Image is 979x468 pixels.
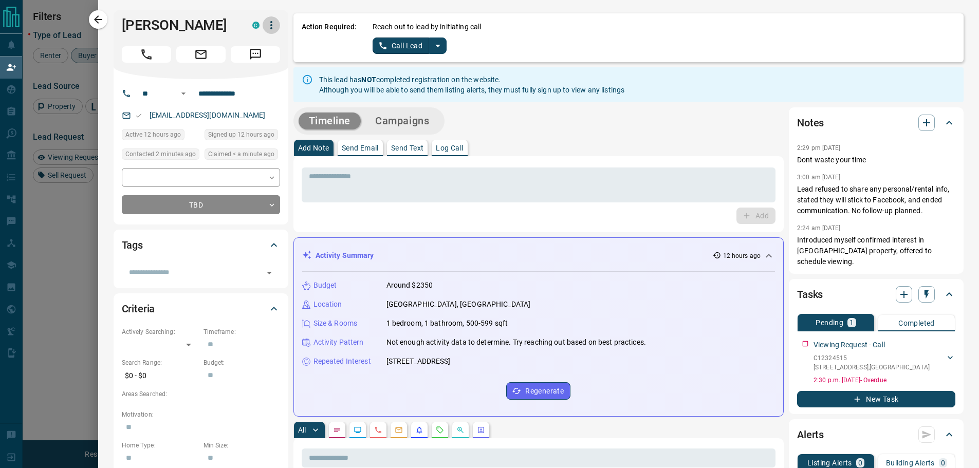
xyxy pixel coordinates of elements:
button: Call Lead [373,38,430,54]
p: Actively Searching: [122,327,198,336]
button: New Task [797,391,955,407]
span: Active 12 hours ago [125,129,181,140]
p: All [298,426,306,434]
div: Tags [122,233,280,257]
button: Regenerate [506,382,570,400]
h2: Tags [122,237,143,253]
p: 12 hours ago [723,251,761,260]
p: Size & Rooms [313,318,358,329]
p: 2:24 am [DATE] [797,224,841,232]
h2: Tasks [797,286,823,303]
div: C12324515[STREET_ADDRESS],[GEOGRAPHIC_DATA] [814,351,955,374]
p: 2:29 pm [DATE] [797,144,841,152]
a: [EMAIL_ADDRESS][DOMAIN_NAME] [150,111,266,119]
p: Activity Pattern [313,337,364,348]
h2: Criteria [122,301,155,317]
div: Fri Aug 15 2025 [205,148,280,163]
div: Fri Aug 15 2025 [205,129,280,143]
p: [STREET_ADDRESS] [386,356,451,367]
svg: Opportunities [456,426,465,434]
h2: Alerts [797,426,824,443]
svg: Lead Browsing Activity [354,426,362,434]
h1: [PERSON_NAME] [122,17,237,33]
div: Fri Aug 15 2025 [122,148,199,163]
div: condos.ca [252,22,260,29]
svg: Agent Actions [477,426,485,434]
svg: Email Valid [135,112,142,119]
div: TBD [122,195,280,214]
span: Signed up 12 hours ago [208,129,274,140]
p: Motivation: [122,410,280,419]
svg: Calls [374,426,382,434]
p: Action Required: [302,22,357,54]
p: Log Call [436,144,463,152]
p: 2:30 p.m. [DATE] - Overdue [814,376,955,385]
p: [STREET_ADDRESS] , [GEOGRAPHIC_DATA] [814,363,930,372]
p: Min Size: [204,441,280,450]
p: Not enough activity data to determine. Try reaching out based on best practices. [386,337,646,348]
p: C12324515 [814,353,930,363]
p: Activity Summary [316,250,374,261]
p: 3:00 am [DATE] [797,174,841,181]
div: Activity Summary12 hours ago [302,246,775,265]
svg: Requests [436,426,444,434]
p: 0 [858,459,862,466]
span: Contacted 2 minutes ago [125,149,196,159]
h2: Notes [797,115,824,131]
div: Alerts [797,422,955,447]
span: Call [122,46,171,63]
p: 1 [849,319,854,326]
div: Criteria [122,296,280,321]
button: Campaigns [365,113,439,129]
p: 1 bedroom, 1 bathroom, 500-599 sqft [386,318,508,329]
p: [GEOGRAPHIC_DATA], [GEOGRAPHIC_DATA] [386,299,531,310]
span: Email [176,46,226,63]
span: Message [231,46,280,63]
p: Budget [313,280,337,291]
svg: Emails [395,426,403,434]
div: Notes [797,110,955,135]
p: Viewing Request - Call [814,340,885,350]
p: Home Type: [122,441,198,450]
p: Completed [898,320,935,327]
p: Add Note [298,144,329,152]
button: Timeline [299,113,361,129]
p: Repeated Interest [313,356,371,367]
p: $0 - $0 [122,367,198,384]
div: split button [373,38,447,54]
p: Dont waste your time [797,155,955,165]
p: Location [313,299,342,310]
svg: Listing Alerts [415,426,423,434]
p: Listing Alerts [807,459,852,466]
p: Around $2350 [386,280,433,291]
p: Building Alerts [886,459,935,466]
strong: NOT [361,76,376,84]
button: Open [262,266,276,280]
p: Budget: [204,358,280,367]
button: Open [177,87,190,100]
p: Lead refused to share any personal/rental info, stated they will stick to Facebook, and ended com... [797,184,955,216]
svg: Notes [333,426,341,434]
div: This lead has completed registration on the website. Although you will be able to send them listi... [319,70,625,99]
p: Send Text [391,144,424,152]
p: Timeframe: [204,327,280,336]
p: Search Range: [122,358,198,367]
p: Pending [816,319,843,326]
p: Send Email [342,144,379,152]
p: Reach out to lead by initiating call [373,22,482,32]
div: Tasks [797,282,955,307]
p: Introduced myself confirmed interest in [GEOGRAPHIC_DATA] property, offered to schedule viewing. [797,235,955,267]
span: Claimed < a minute ago [208,149,274,159]
p: Areas Searched: [122,389,280,399]
div: Fri Aug 15 2025 [122,129,199,143]
p: 0 [941,459,945,466]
